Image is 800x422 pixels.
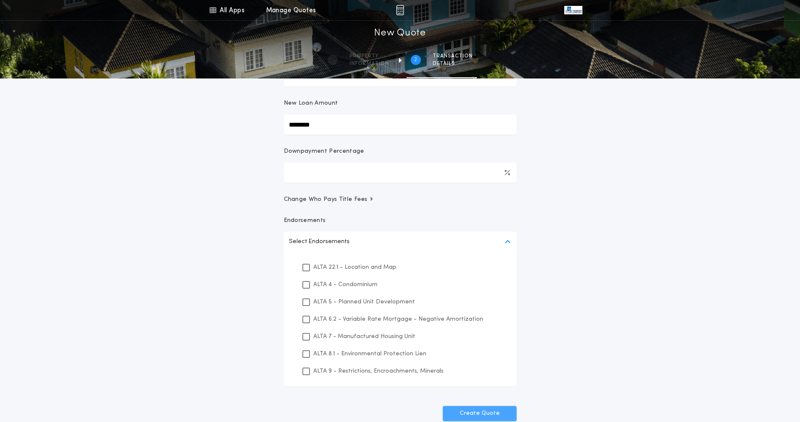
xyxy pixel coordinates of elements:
p: Downpayment Percentage [284,147,364,156]
input: Downpayment Percentage [284,162,517,183]
p: ALTA 4 - Condominium [313,280,377,289]
p: ALTA 9 - Restrictions, Encroachments, Minerals [313,367,444,376]
p: ALTA 6.2 - Variable Rate Mortgage - Negative Amortization [313,315,483,324]
p: ALTA 5 - Planned Unit Development [313,298,415,306]
span: Change Who Pays Title Fees [284,195,374,204]
button: Select Endorsements [284,232,517,252]
p: Select Endorsements [289,237,350,247]
h1: New Quote [374,27,426,40]
p: Endorsements [284,216,517,225]
p: ALTA 22.1 - Location and Map [313,263,396,272]
button: Create Quote [443,406,517,421]
img: img [396,5,404,15]
button: Change Who Pays Title Fees [284,195,517,204]
span: details [433,60,473,67]
input: New Loan Amount [284,114,517,135]
img: vs-icon [564,6,582,14]
h2: 2 [414,57,417,63]
ul: Select Endorsements [284,252,517,387]
span: Transaction [433,53,473,60]
p: ALTA 8.1 - Environmental Protection Lien [313,349,426,358]
span: information [350,60,389,67]
span: Property [350,53,389,60]
p: New Loan Amount [284,99,338,108]
p: ALTA 7 - Manufactured Housing Unit [313,332,415,341]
